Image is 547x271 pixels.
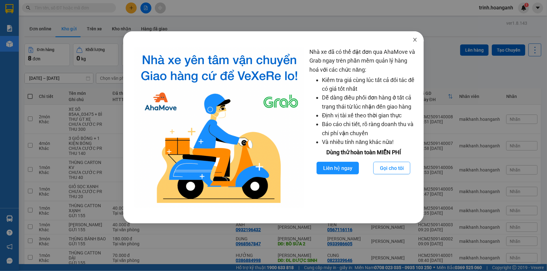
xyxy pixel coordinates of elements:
[322,111,418,120] li: Định vị tài xế theo thời gian thực
[309,148,418,157] div: Dùng thử hoàn toàn MIỄN PHÍ
[373,162,410,174] button: Gọi cho tôi
[406,31,424,49] button: Close
[309,48,418,208] div: Nhà xe đã có thể đặt đơn qua AhaMove và Grab ngay trên phần mềm quản lý hàng hoá với các chức năng:
[323,164,352,172] span: Liên hệ ngay
[322,120,418,138] li: Báo cáo chi tiết, rõ ràng doanh thu và chi phí vận chuyển
[317,162,359,174] button: Liên hệ ngay
[322,138,418,146] li: Và nhiều tính năng khác nữa!
[322,76,418,94] li: Kiểm tra giá cùng lúc tất cả đối tác để có giá tốt nhất
[413,37,418,42] span: close
[380,164,404,172] span: Gọi cho tôi
[322,93,418,111] li: Dễ dàng điều phối đơn hàng ở tất cả trạng thái từ lúc nhận đến giao hàng
[134,48,305,208] img: logo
